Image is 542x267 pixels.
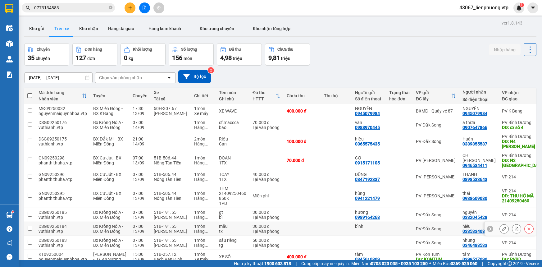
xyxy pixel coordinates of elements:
[462,153,496,163] div: CHỊ DUNG
[6,40,13,47] img: warehouse-icon
[93,172,121,182] span: BX Cư Jút - BX Miền Đông
[39,90,82,95] div: Mã đơn hàng
[355,141,380,146] div: 0365575435
[454,4,513,12] span: 43067_lienphuong.vtp
[355,196,380,201] div: 0941221479
[154,90,188,95] div: Xe
[219,254,246,259] div: XE SỐ
[462,210,496,215] div: nguyên
[219,186,246,201] div: THM 21409250460 850K
[194,111,213,116] div: Xe máy
[416,108,456,113] div: BXMĐ - Quầy vé 87
[462,111,487,116] div: 0945079984
[39,120,87,125] div: DSG09250176
[229,47,241,52] div: Đã thu
[451,261,477,266] strong: 0369 525 060
[355,125,380,130] div: 0988970445
[194,252,213,257] div: 1 món
[194,229,213,234] div: Hàng thông thường
[133,141,148,146] div: 14/09
[154,210,188,215] div: 51B-191.55
[133,177,148,182] div: 13/09
[39,106,87,111] div: MĐ09250032
[39,215,87,220] div: vuthianh.vtp
[172,54,182,62] span: 156
[219,229,246,234] div: tx
[416,212,456,217] div: PV Đắk Song
[462,196,487,201] div: 0938609080
[194,93,213,98] div: Chi tiết
[26,6,30,10] span: search
[508,261,512,266] span: copyright
[93,136,123,146] span: BX Đắk Mil - BX Miền Đông
[34,4,107,11] input: Tìm tên, số ĐT hoặc mã đơn
[99,75,142,81] div: Chọn văn phòng nhận
[12,211,14,213] sup: 1
[93,252,126,262] span: [PERSON_NAME] - BX An Sương
[355,136,383,141] div: hiệu
[7,254,12,260] span: message
[253,193,280,198] div: Miễn phí
[39,177,87,182] div: phanthithuha.vtp
[142,6,147,10] span: file-add
[5,4,13,13] img: logo-vxr
[93,224,123,234] span: Bx Krông Nô A - BX Miền Đông
[39,136,87,141] div: DSG09250175
[194,177,213,182] div: Hàng thông thường
[355,257,380,262] div: 0345610809
[219,177,246,182] div: 1TX
[416,193,456,198] div: PV [PERSON_NAME]
[194,141,213,146] div: Hàng thông thường
[219,243,246,248] div: tg
[128,6,132,10] span: plus
[133,93,148,98] div: Chuyến
[355,96,383,101] div: Số điện thoại
[35,88,90,104] th: Toggle SortBy
[205,177,208,182] span: ...
[233,56,242,61] span: triệu
[205,160,208,165] span: ...
[154,155,188,160] div: 51B-506.44
[133,229,148,234] div: 13/09
[194,120,213,125] div: 1 món
[103,21,139,36] button: Hàng đã giao
[219,210,246,215] div: gt
[296,260,297,267] span: |
[205,196,208,201] span: ...
[39,125,87,130] div: vuthianh.vtp
[462,252,496,257] div: tâm
[93,106,123,116] span: BX Miền Đông - BX K'Bang
[133,257,148,262] div: 13/09
[39,210,87,215] div: DSG09250185
[219,125,246,130] div: bao
[264,261,291,266] strong: 1900 633 818
[205,141,208,146] span: ...
[287,158,318,163] div: 70.000 đ
[39,111,87,116] div: nguyenmaiquynhhoa.vtp
[39,257,87,262] div: nguyenmaiquynhhoa.vtp
[154,215,188,220] div: [PERSON_NAME]
[133,224,148,229] div: 07:00
[462,90,496,94] div: Người nhận
[169,43,214,66] button: Số lượng156món
[194,196,213,201] div: Hàng thông thường
[249,88,284,104] th: Toggle SortBy
[154,160,188,165] div: Nông Tân Tiến
[39,141,87,146] div: vuthianh.vtp
[355,210,383,215] div: hương
[39,155,87,160] div: GN09250298
[205,243,208,248] span: ...
[287,254,318,259] div: 400.000 đ
[24,21,49,36] button: Kho gửi
[205,229,208,234] span: ...
[39,196,87,201] div: phanthithuha.vtp
[355,177,380,182] div: 0347192337
[133,136,148,141] div: 21:00
[154,172,188,177] div: 51B-506.44
[301,260,350,267] span: Cung cấp máy in - giấy in:
[219,120,246,125] div: cf,maccca
[416,139,456,144] div: PV Đắk Song
[219,108,246,113] div: XE WAVE
[217,43,262,66] button: Đã thu4,98 triệu
[93,191,121,201] span: BX Cư Jút - BX Miền Đông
